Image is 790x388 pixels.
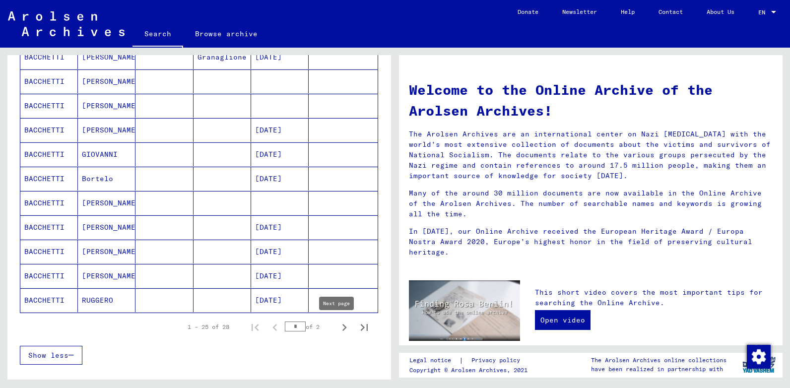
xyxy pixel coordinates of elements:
mat-cell: BACCHETTI [20,167,78,191]
button: Show less [20,346,82,365]
mat-cell: [DATE] [251,288,309,312]
mat-cell: BACCHETTI [20,142,78,166]
mat-cell: RUGGERO [78,288,135,312]
img: video.jpg [409,280,520,341]
a: Privacy policy [463,355,532,366]
mat-cell: [DATE] [251,142,309,166]
mat-cell: [PERSON_NAME] [78,69,135,93]
p: Many of the around 30 million documents are now available in the Online Archive of the Arolsen Ar... [409,188,773,219]
div: 1 – 25 of 28 [188,323,229,331]
a: Open video [535,310,591,330]
mat-cell: [DATE] [251,45,309,69]
button: Next page [334,317,354,337]
mat-cell: [PERSON_NAME] [78,94,135,118]
mat-cell: BACCHETTI [20,45,78,69]
mat-cell: [PERSON_NAME] [78,264,135,288]
mat-cell: BACCHETTI [20,191,78,215]
mat-cell: BACCHETTI [20,69,78,93]
span: Show less [28,351,68,360]
p: have been realized in partnership with [591,365,726,374]
mat-cell: BACCHETTI [20,288,78,312]
p: Copyright © Arolsen Archives, 2021 [409,366,532,375]
button: Last page [354,317,374,337]
button: Previous page [265,317,285,337]
mat-cell: [PERSON_NAME] [78,191,135,215]
a: Search [132,22,183,48]
mat-cell: [DATE] [251,118,309,142]
mat-cell: BACCHETTI [20,94,78,118]
mat-cell: Bortelo [78,167,135,191]
h1: Welcome to the Online Archive of the Arolsen Archives! [409,79,773,121]
p: In [DATE], our Online Archive received the European Heritage Award / Europa Nostra Award 2020, Eu... [409,226,773,258]
mat-cell: GIOVANNI [78,142,135,166]
mat-cell: [PERSON_NAME] [78,215,135,239]
mat-cell: [DATE] [251,264,309,288]
p: The Arolsen Archives are an international center on Nazi [MEDICAL_DATA] with the world’s most ext... [409,129,773,181]
mat-cell: BACCHETTI [20,118,78,142]
mat-cell: BACCHETTI [20,240,78,263]
mat-cell: BACCHETTI [20,215,78,239]
p: This short video covers the most important tips for searching the Online Archive. [535,287,773,308]
p: The Arolsen Archives online collections [591,356,726,365]
div: of 2 [285,322,334,331]
img: yv_logo.png [740,352,778,377]
img: Change consent [747,345,771,369]
span: EN [758,9,769,16]
mat-cell: BACCHETTI [20,264,78,288]
img: Arolsen_neg.svg [8,11,125,36]
mat-cell: Granaglione [194,45,251,69]
mat-cell: [PERSON_NAME] [78,240,135,263]
a: Legal notice [409,355,459,366]
mat-cell: [PERSON_NAME] [78,118,135,142]
mat-cell: [DATE] [251,240,309,263]
div: Change consent [746,344,770,368]
mat-cell: [PERSON_NAME] [78,45,135,69]
mat-cell: [DATE] [251,167,309,191]
div: | [409,355,532,366]
mat-cell: [DATE] [251,215,309,239]
button: First page [245,317,265,337]
a: Browse archive [183,22,269,46]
